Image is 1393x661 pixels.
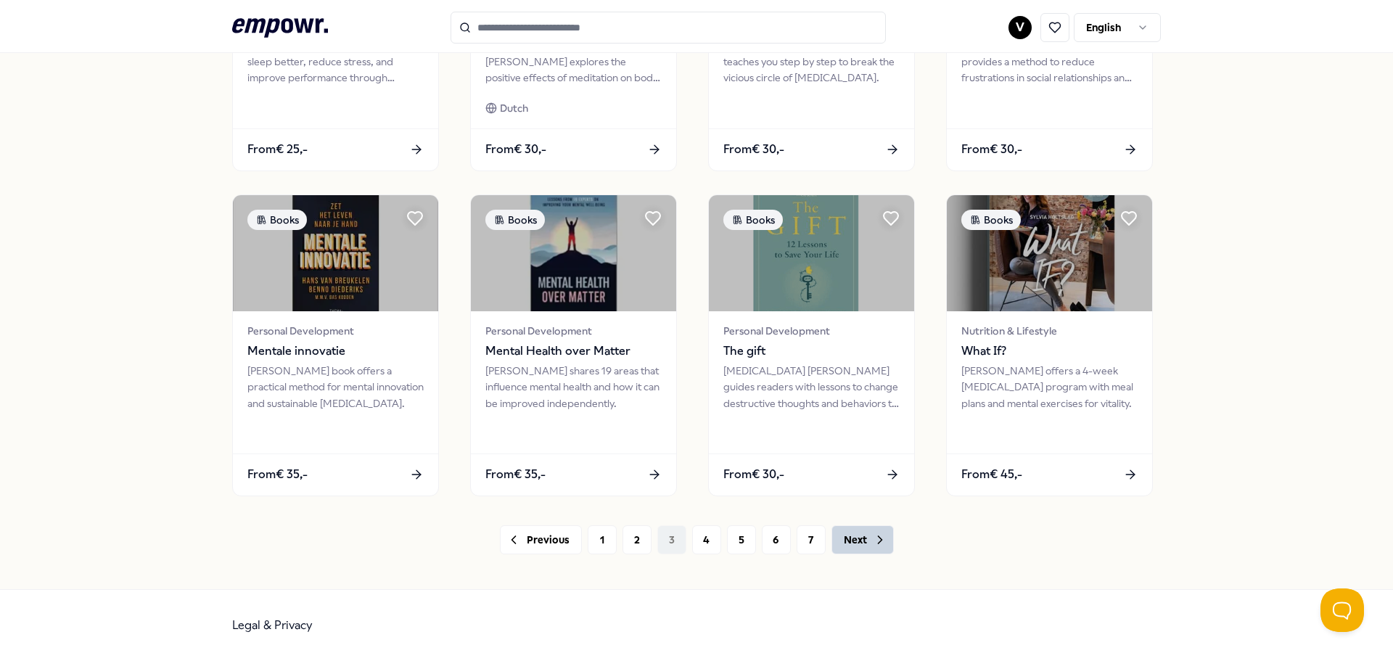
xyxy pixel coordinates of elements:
[233,195,438,311] img: package image
[485,465,546,484] span: From € 35,-
[723,140,784,159] span: From € 30,-
[471,195,676,311] img: package image
[470,194,677,496] a: package imageBooksPersonal DevelopmentMental Health over Matter[PERSON_NAME] shares 19 areas that...
[247,323,424,339] span: Personal Development
[723,465,784,484] span: From € 30,-
[708,194,915,496] a: package imageBooksPersonal DevelopmentThe gift[MEDICAL_DATA] [PERSON_NAME] guides readers with le...
[485,210,545,230] div: Books
[247,140,308,159] span: From € 25,-
[723,210,783,230] div: Books
[961,323,1138,339] span: Nutrition & Lifestyle
[247,210,307,230] div: Books
[961,363,1138,411] div: [PERSON_NAME] offers a 4-week [MEDICAL_DATA] program with meal plans and mental exercises for vit...
[232,618,313,632] a: Legal & Privacy
[723,38,900,86] div: Sleep therapist [PERSON_NAME] teaches you step by step to break the vicious circle of [MEDICAL_DA...
[1008,16,1032,39] button: V
[797,525,826,554] button: 7
[247,38,424,86] div: [PERSON_NAME] teaches how to sleep better, reduce stress, and improve performance through breathi...
[500,525,582,554] button: Previous
[709,195,914,311] img: package image
[451,12,886,44] input: Search for products, categories or subcategories
[947,195,1152,311] img: package image
[831,525,894,554] button: Next
[247,465,308,484] span: From € 35,-
[961,465,1022,484] span: From € 45,-
[723,323,900,339] span: Personal Development
[485,140,546,159] span: From € 30,-
[485,342,662,361] span: Mental Health over Matter
[588,525,617,554] button: 1
[1320,588,1364,632] iframe: Help Scout Beacon - Open
[723,342,900,361] span: The gift
[247,363,424,411] div: [PERSON_NAME] book offers a practical method for mental innovation and sustainable [MEDICAL_DATA].
[232,194,439,496] a: package imageBooksPersonal DevelopmentMentale innovatie[PERSON_NAME] book offers a practical meth...
[946,194,1153,496] a: package imageBooksNutrition & LifestyleWhat If?[PERSON_NAME] offers a 4-week [MEDICAL_DATA] progr...
[485,38,662,86] div: Top [MEDICAL_DATA] [PERSON_NAME] explores the positive effects of meditation on body and mind, wi...
[485,363,662,411] div: [PERSON_NAME] shares 19 areas that influence mental health and how it can be improved independently.
[961,38,1138,86] div: [MEDICAL_DATA] [PERSON_NAME] provides a method to reduce frustrations in social relationships and...
[961,140,1022,159] span: From € 30,-
[485,323,662,339] span: Personal Development
[723,363,900,411] div: [MEDICAL_DATA] [PERSON_NAME] guides readers with lessons to change destructive thoughts and behav...
[961,210,1021,230] div: Books
[727,525,756,554] button: 5
[692,525,721,554] button: 4
[500,100,528,116] span: Dutch
[622,525,652,554] button: 2
[762,525,791,554] button: 6
[961,342,1138,361] span: What If?
[247,342,424,361] span: Mentale innovatie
